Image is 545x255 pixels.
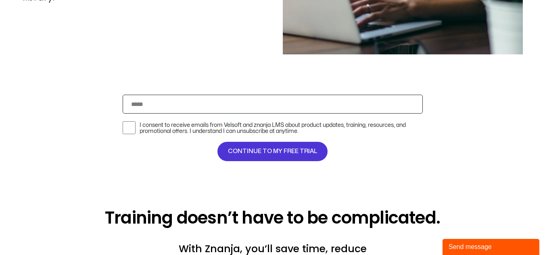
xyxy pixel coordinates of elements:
[140,122,423,135] label: I consent to receive emails from Velsoft and znanja LMS about product updates, training, resource...
[228,147,317,156] span: CONTINUE TO MY FREE TRIAL
[23,209,523,226] h2: Training doesn’t have to be complicated.
[217,142,328,161] button: CONTINUE TO MY FREE TRIAL
[443,237,541,255] iframe: chat widget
